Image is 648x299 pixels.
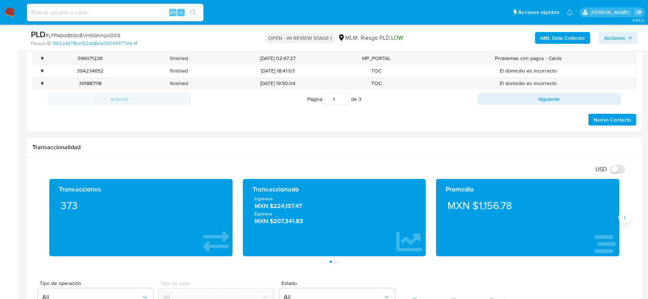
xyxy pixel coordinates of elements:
[31,40,51,47] b: Person ID
[48,93,191,105] button: Anterior
[135,77,224,89] div: finished
[223,65,332,77] div: [DATE] 18:41:03
[185,7,201,18] button: search-icon
[361,34,403,42] span: Riesgo PLD:
[332,65,421,77] div: TOC
[32,144,636,151] h1: Transaccionalidad
[31,28,46,40] b: PLD
[338,34,358,42] div: MLM
[594,115,631,125] span: Nuevo Contacto
[42,55,43,62] div: •
[391,34,403,42] span: LOW
[307,93,361,105] span: Página de
[332,77,421,89] div: TOC
[478,93,621,105] button: Siguiente
[42,67,43,74] div: •
[591,9,632,16] p: dalia.goicochea@mercadolibre.com.mx
[46,52,135,64] div: 396071226
[604,32,625,44] span: Acciones
[421,52,636,64] div: Problemas con pagos - Cards
[42,80,43,87] div: •
[46,65,135,77] div: 394234652
[540,32,585,44] b: AML Data Collector
[588,114,636,126] button: Nuevo Contacto
[135,52,224,64] div: finished
[46,77,135,89] div: 391887118
[358,95,361,103] span: 3
[535,32,590,44] button: AML Data Collector
[632,17,644,23] span: 3.155.0
[332,52,421,64] div: MP_PORTAL
[180,9,182,16] span: s
[635,8,642,16] a: Salir
[265,33,335,43] p: OPEN - IN REVIEW STAGE I
[223,52,332,64] div: [DATE] 02:47:27
[518,8,559,16] span: Accesos rápidos
[421,65,636,77] div: El domicilio es incorrecto
[170,9,176,16] span: Alt
[599,32,638,44] button: Acciones
[46,32,120,39] span: # LFPAGot8tlGcBVHGGKmpoO0S
[53,40,137,47] a: 3912a4b7f8ce152db861a06049977d1e
[135,65,224,77] div: finished
[27,8,203,17] input: Buscar usuario o caso...
[223,77,332,89] div: [DATE] 19:50:04
[421,77,636,89] div: El domicilio es incorrecto
[567,9,573,15] a: Notificaciones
